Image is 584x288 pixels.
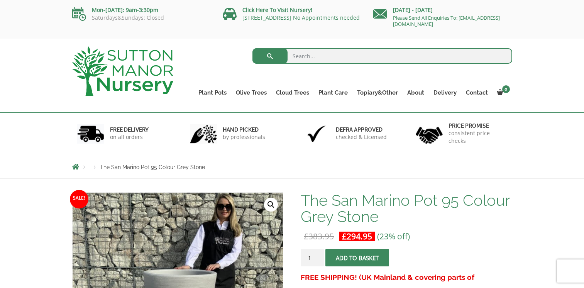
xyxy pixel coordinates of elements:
[493,87,512,98] a: 0
[336,126,387,133] h6: Defra approved
[304,231,308,242] span: £
[231,87,271,98] a: Olive Trees
[429,87,461,98] a: Delivery
[449,129,507,145] p: consistent price checks
[403,87,429,98] a: About
[242,14,360,21] a: [STREET_ADDRESS] No Appointments needed
[110,133,149,141] p: on all orders
[72,164,512,170] nav: Breadcrumbs
[373,5,512,15] p: [DATE] - [DATE]
[461,87,493,98] a: Contact
[377,231,410,242] span: (23% off)
[72,15,211,21] p: Saturdays&Sundays: Closed
[194,87,231,98] a: Plant Pots
[393,14,500,27] a: Please Send All Enquiries To: [EMAIL_ADDRESS][DOMAIN_NAME]
[352,87,403,98] a: Topiary&Other
[190,124,217,144] img: 2.jpg
[342,231,372,242] bdi: 294.95
[271,87,314,98] a: Cloud Trees
[100,164,205,170] span: The San Marino Pot 95 Colour Grey Stone
[301,192,512,225] h1: The San Marino Pot 95 Colour Grey Stone
[70,190,88,208] span: Sale!
[325,249,389,266] button: Add to basket
[336,133,387,141] p: checked & Licensed
[449,122,507,129] h6: Price promise
[416,122,443,146] img: 4.jpg
[72,5,211,15] p: Mon-[DATE]: 9am-3:30pm
[264,198,278,212] a: View full-screen image gallery
[314,87,352,98] a: Plant Care
[342,231,347,242] span: £
[304,231,334,242] bdi: 383.95
[252,48,512,64] input: Search...
[223,133,265,141] p: by professionals
[77,124,104,144] img: 1.jpg
[502,85,510,93] span: 0
[242,6,312,14] a: Click Here To Visit Nursery!
[301,249,324,266] input: Product quantity
[223,126,265,133] h6: hand picked
[72,46,173,96] img: logo
[110,126,149,133] h6: FREE DELIVERY
[303,124,330,144] img: 3.jpg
